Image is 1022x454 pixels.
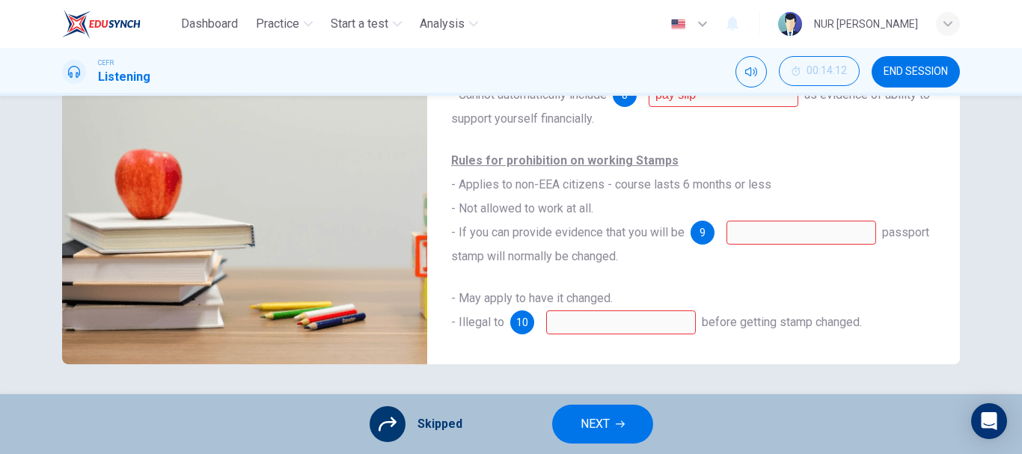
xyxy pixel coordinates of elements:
[451,153,771,239] span: - Applies to non-EEA citizens - course lasts 6 months or less - Not allowed to work at all. - If ...
[669,19,688,30] img: en
[872,56,960,88] button: END SESSION
[552,405,653,444] button: NEXT
[779,56,860,86] button: 00:14:12
[581,414,610,435] span: NEXT
[62,9,175,39] a: EduSynch logo
[62,9,141,39] img: EduSynch logo
[622,90,628,100] span: 8
[181,15,238,33] span: Dashboard
[250,10,319,37] button: Practice
[807,65,847,77] span: 00:14:12
[331,15,388,33] span: Start a test
[451,291,613,329] span: - May apply to have it changed. - Illegal to
[516,317,528,328] span: 10
[814,15,918,33] div: NUR [PERSON_NAME]
[175,10,244,37] button: Dashboard
[700,227,706,238] span: 9
[414,10,484,37] button: Analysis
[702,315,862,329] span: before getting stamp changed.
[98,58,114,68] span: CEFR
[884,66,948,78] span: END SESSION
[778,12,802,36] img: Profile picture
[420,15,465,33] span: Analysis
[735,56,767,88] div: Mute
[417,415,462,433] span: Skipped
[779,56,860,88] div: Hide
[256,15,299,33] span: Practice
[451,153,679,168] u: Rules for prohibition on working Stamps
[98,68,150,86] h1: Listening
[325,10,408,37] button: Start a test
[971,403,1007,439] div: Open Intercom Messenger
